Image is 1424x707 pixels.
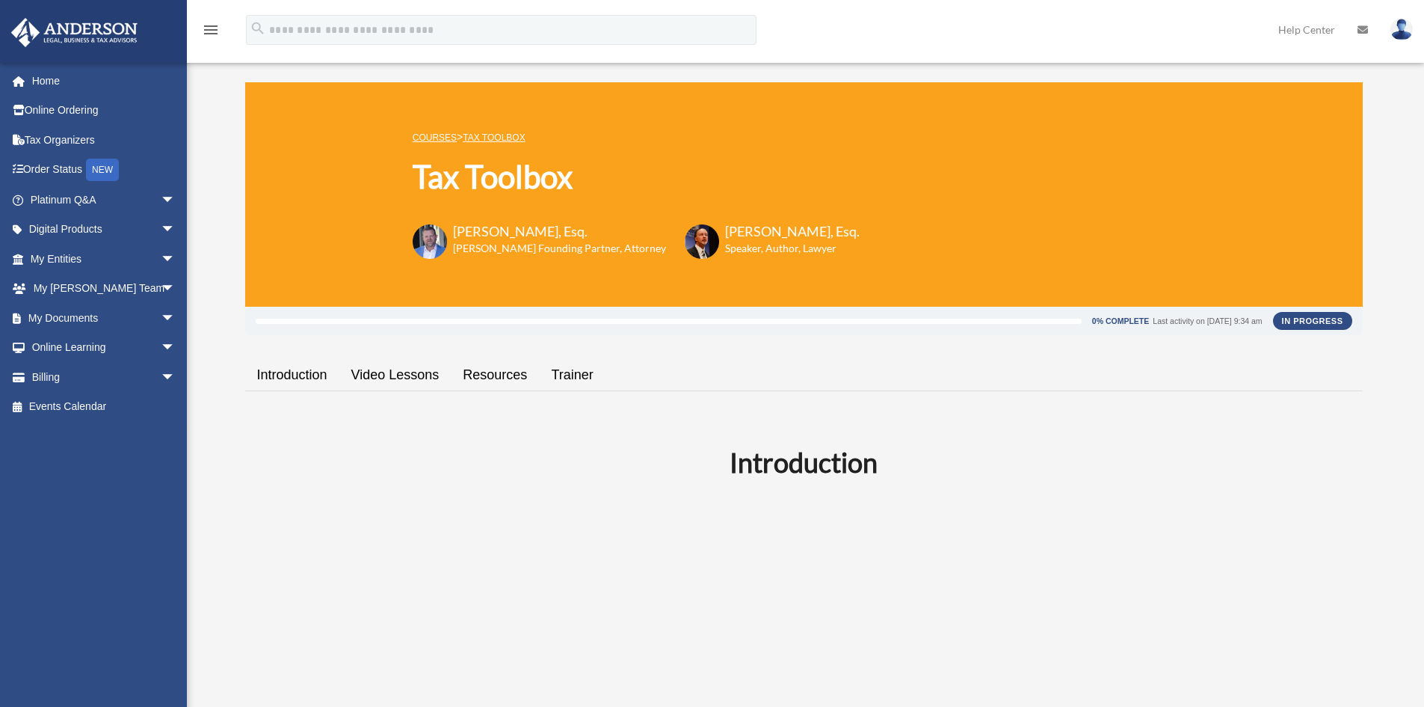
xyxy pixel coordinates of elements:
[161,333,191,364] span: arrow_drop_down
[1390,19,1413,40] img: User Pic
[161,215,191,245] span: arrow_drop_down
[161,303,191,334] span: arrow_drop_down
[10,274,198,304] a: My [PERSON_NAME] Teamarrow_drop_down
[413,155,860,199] h1: Tax Toolbox
[161,244,191,275] span: arrow_drop_down
[451,354,539,397] a: Resources
[413,132,457,143] a: COURSES
[10,185,198,215] a: Platinum Q&Aarrow_drop_down
[463,132,525,143] a: Tax Toolbox
[10,392,198,422] a: Events Calendar
[453,241,666,256] h6: [PERSON_NAME] Founding Partner, Attorney
[725,241,841,256] h6: Speaker, Author, Lawyer
[10,155,198,186] a: Order StatusNEW
[339,354,451,397] a: Video Lessons
[10,66,198,96] a: Home
[725,222,860,241] h3: [PERSON_NAME], Esq.
[10,96,198,126] a: Online Ordering
[245,354,339,397] a: Introduction
[161,274,191,304] span: arrow_drop_down
[10,125,198,155] a: Tax Organizers
[161,362,191,393] span: arrow_drop_down
[202,21,220,39] i: menu
[10,215,198,245] a: Digital Productsarrow_drop_down
[1273,312,1352,330] div: In Progress
[10,362,198,392] a: Billingarrow_drop_down
[453,222,666,241] h3: [PERSON_NAME], Esq.
[161,185,191,215] span: arrow_drop_down
[7,18,142,47] img: Anderson Advisors Platinum Portal
[413,224,447,259] img: Toby-circle-head.png
[413,128,860,147] p: >
[10,333,198,363] a: Online Learningarrow_drop_down
[202,26,220,39] a: menu
[1092,317,1149,325] div: 0% Complete
[539,354,605,397] a: Trainer
[685,224,719,259] img: Scott-Estill-Headshot.png
[86,159,119,181] div: NEW
[1153,317,1262,325] div: Last activity on [DATE] 9:34 am
[10,303,198,333] a: My Documentsarrow_drop_down
[10,244,198,274] a: My Entitiesarrow_drop_down
[254,444,1354,481] h2: Introduction
[250,20,266,37] i: search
